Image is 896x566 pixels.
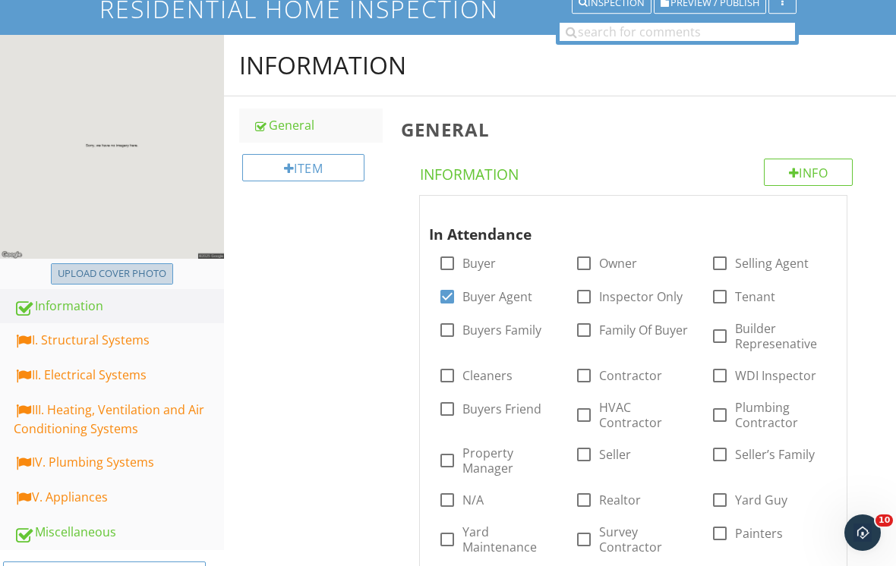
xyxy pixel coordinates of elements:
div: Upload cover photo [58,266,166,281]
label: Owner [599,256,637,271]
div: III. Heating, Ventilation and Air Conditioning Systems [14,401,224,439]
label: Buyer Agent [462,289,532,304]
label: Family Of Buyer [599,322,688,338]
label: Contractor [599,368,662,383]
label: WDI Inspector [735,368,816,383]
h3: General [401,119,872,140]
div: In Attendance [429,202,817,246]
div: Info [764,159,853,186]
div: I. Structural Systems [14,331,224,351]
label: Cleaners [462,368,513,383]
div: II. Electrical Systems [14,366,224,385]
button: Upload cover photo [51,263,173,285]
label: HVAC Contractor [599,400,693,430]
div: V. Appliances [14,488,224,508]
label: Seller’s Family [735,447,815,462]
iframe: Intercom live chat [844,514,881,551]
label: N/A [462,492,484,508]
label: Tenant [735,289,775,304]
div: General [253,116,383,134]
label: Plumbing Contractor [735,400,828,430]
label: Builder Represenative [735,321,828,351]
label: Painters [735,526,783,541]
div: Information [239,50,406,80]
div: Miscellaneous [14,523,224,542]
div: Information [14,297,224,316]
span: 10 [875,514,893,527]
input: search for comments [560,23,795,41]
label: Buyer [462,256,496,271]
label: Buyers Family [462,322,541,338]
div: Item [242,154,364,181]
h4: Information [420,159,853,184]
label: Yard Maintenance [462,524,556,555]
label: Yard Guy [735,492,787,508]
label: Inspector Only [599,289,683,304]
label: Property Manager [462,445,556,476]
label: Selling Agent [735,256,809,271]
label: Buyers Friend [462,401,541,417]
div: IV. Plumbing Systems [14,453,224,473]
label: Realtor [599,492,641,508]
label: Survey Contractor [599,524,693,555]
label: Seller [599,447,631,462]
